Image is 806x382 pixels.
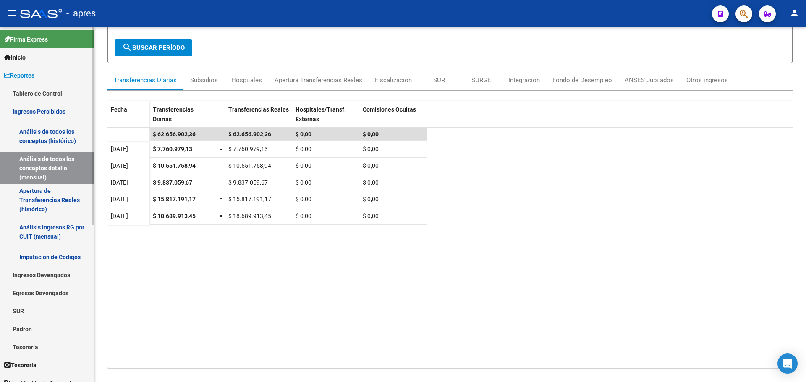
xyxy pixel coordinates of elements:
[363,131,379,138] span: $ 0,00
[220,213,223,219] span: =
[275,75,362,85] div: Apertura Transferencias Reales
[4,71,34,80] span: Reportes
[153,179,192,186] span: $ 9.837.059,67
[228,106,289,113] span: Transferencias Reales
[228,146,268,152] span: $ 7.760.979,13
[686,75,728,85] div: Otros ingresos
[363,106,416,113] span: Comisiones Ocultas
[228,131,271,138] span: $ 62.656.902,36
[296,146,311,152] span: $ 0,00
[225,101,292,136] datatable-header-cell: Transferencias Reales
[296,131,311,138] span: $ 0,00
[296,213,311,219] span: $ 0,00
[122,44,185,52] span: Buscar Período
[153,106,194,122] span: Transferencias Diarias
[115,39,192,56] button: Buscar Período
[228,196,271,203] span: $ 15.817.191,17
[228,213,271,219] span: $ 18.689.913,45
[111,162,128,169] span: [DATE]
[153,131,196,138] span: $ 62.656.902,36
[153,162,196,169] span: $ 10.551.758,94
[296,179,311,186] span: $ 0,00
[471,75,491,85] div: SURGE
[7,8,17,18] mat-icon: menu
[111,179,128,186] span: [DATE]
[228,179,268,186] span: $ 9.837.059,67
[111,146,128,152] span: [DATE]
[433,75,445,85] div: SUR
[777,353,798,374] div: Open Intercom Messenger
[153,213,196,219] span: $ 18.689.913,45
[296,196,311,203] span: $ 0,00
[231,75,262,85] div: Hospitales
[375,75,412,85] div: Fiscalización
[111,213,128,219] span: [DATE]
[220,162,223,169] span: =
[508,75,540,85] div: Integración
[228,162,271,169] span: $ 10.551.758,94
[66,4,96,23] span: - apres
[363,213,379,219] span: $ 0,00
[220,179,223,186] span: =
[107,101,149,136] datatable-header-cell: Fecha
[296,162,311,169] span: $ 0,00
[4,35,48,44] span: Firma Express
[296,106,346,122] span: Hospitales/Transf. Externas
[114,75,177,85] div: Transferencias Diarias
[552,75,612,85] div: Fondo de Desempleo
[190,75,218,85] div: Subsidios
[153,146,192,152] span: $ 7.760.979,13
[363,162,379,169] span: $ 0,00
[122,42,132,52] mat-icon: search
[220,146,223,152] span: =
[359,101,427,136] datatable-header-cell: Comisiones Ocultas
[4,53,26,62] span: Inicio
[149,101,217,136] datatable-header-cell: Transferencias Diarias
[4,361,37,370] span: Tesorería
[625,75,674,85] div: ANSES Jubilados
[153,196,196,203] span: $ 15.817.191,17
[292,101,359,136] datatable-header-cell: Hospitales/Transf. Externas
[363,146,379,152] span: $ 0,00
[363,179,379,186] span: $ 0,00
[111,196,128,203] span: [DATE]
[363,196,379,203] span: $ 0,00
[111,106,127,113] span: Fecha
[220,196,223,203] span: =
[789,8,799,18] mat-icon: person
